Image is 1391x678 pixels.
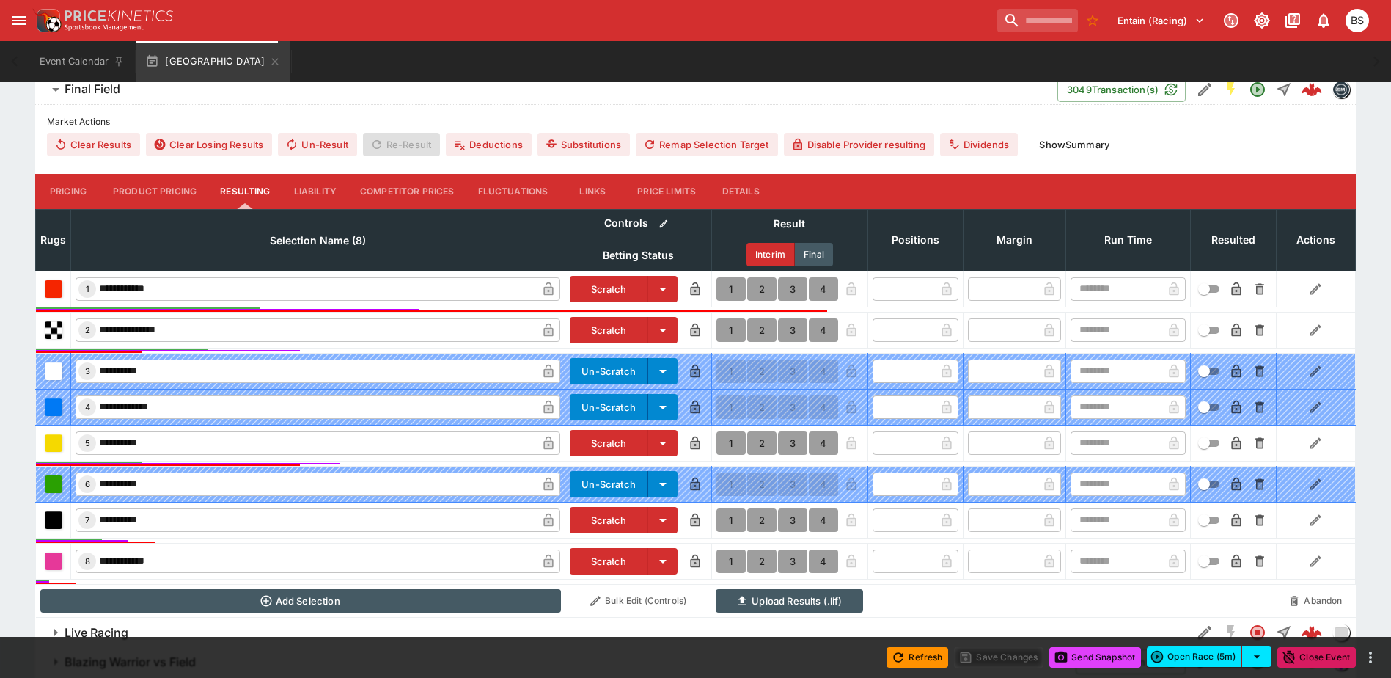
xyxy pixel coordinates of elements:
[1030,133,1118,156] button: ShowSummary
[570,317,648,343] button: Scratch
[537,133,630,156] button: Substitutions
[1297,618,1326,647] a: 1b4a2de6-fb0f-4c46-bd32-4a8bc7f96627
[809,431,838,455] button: 4
[254,232,382,249] span: Selection Name (8)
[809,550,838,573] button: 4
[747,318,777,342] button: 2
[208,174,282,209] button: Resulting
[1249,81,1266,98] svg: Open
[625,174,708,209] button: Price Limits
[570,548,648,575] button: Scratch
[570,589,708,613] button: Bulk Edit (Controls)
[716,431,746,455] button: 1
[40,589,561,613] button: Add Selection
[1280,589,1351,613] button: Abandon
[1302,622,1322,643] img: logo-cerberus--red.svg
[716,589,863,613] button: Upload Results (.lif)
[795,243,833,266] button: Final
[1249,624,1266,641] svg: Closed
[1242,646,1271,667] button: select merge strategy
[1081,9,1104,32] button: No Bookmarks
[1218,619,1244,646] button: SGM Disabled
[1244,619,1271,646] button: Closed
[887,647,948,668] button: Refresh
[1057,77,1186,102] button: 3049Transaction(s)
[1277,647,1356,668] button: Close Event
[146,133,272,156] button: Clear Losing Results
[778,431,807,455] button: 3
[570,471,648,497] button: Un-Scratch
[1310,7,1337,34] button: Notifications
[1218,7,1244,34] button: Connected to PK
[778,277,807,301] button: 3
[82,515,92,525] span: 7
[1049,647,1141,668] button: Send Snapshot
[35,75,1057,104] button: Final Field
[778,508,807,532] button: 3
[1332,624,1350,641] div: liveracing
[101,174,208,209] button: Product Pricing
[83,284,92,294] span: 1
[1302,79,1322,100] img: logo-cerberus--red.svg
[716,318,746,342] button: 1
[47,133,140,156] button: Clear Results
[1333,624,1349,641] img: liveracing
[82,438,93,448] span: 5
[82,556,93,566] span: 8
[82,366,93,376] span: 3
[1218,76,1244,103] button: SGM Enabled
[282,174,348,209] button: Liability
[747,508,777,532] button: 2
[136,41,290,82] button: [GEOGRAPHIC_DATA]
[784,133,934,156] button: Disable Provider resulting
[746,243,795,266] button: Interim
[1297,75,1326,104] a: b2f890d9-b2d8-487f-bcb5-aaf243e3aa7a
[65,81,120,97] h6: Final Field
[587,247,690,264] span: Betting Status
[36,209,71,271] th: Rugs
[809,508,838,532] button: 4
[82,402,93,412] span: 4
[278,133,356,156] button: Un-Result
[570,394,648,420] button: Un-Scratch
[1192,76,1218,103] button: Edit Detail
[1065,209,1190,271] th: Run Time
[654,214,673,233] button: Bulk edit
[1333,81,1349,98] img: betmakers
[997,9,1078,32] input: search
[570,358,648,384] button: Un-Scratch
[1192,619,1218,646] button: Edit Detail
[570,276,648,302] button: Scratch
[35,618,1192,647] button: Live Racing
[1190,209,1276,271] th: Resulted
[1244,76,1271,103] button: Open
[716,277,746,301] button: 1
[1109,9,1214,32] button: Select Tenant
[348,174,466,209] button: Competitor Prices
[559,174,625,209] button: Links
[1280,7,1306,34] button: Documentation
[716,508,746,532] button: 1
[65,24,144,31] img: Sportsbook Management
[1147,646,1242,667] button: Open Race (5m)
[809,277,838,301] button: 4
[570,430,648,456] button: Scratch
[1346,9,1369,32] div: Brendan Scoble
[31,41,133,82] button: Event Calendar
[65,625,128,641] h6: Live Racing
[716,550,746,573] button: 1
[778,318,807,342] button: 3
[1362,649,1379,666] button: more
[963,209,1065,271] th: Margin
[711,209,867,238] th: Result
[35,174,101,209] button: Pricing
[82,325,93,335] span: 2
[65,10,173,21] img: PriceKinetics
[363,133,440,156] span: Re-Result
[1249,7,1275,34] button: Toggle light/dark mode
[1271,619,1297,646] button: Straight
[747,550,777,573] button: 2
[636,133,778,156] button: Remap Selection Target
[1302,79,1322,100] div: b2f890d9-b2d8-487f-bcb5-aaf243e3aa7a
